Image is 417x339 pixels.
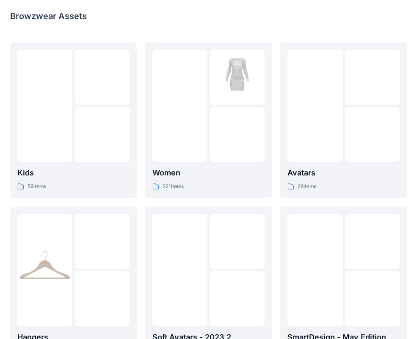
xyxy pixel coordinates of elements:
p: 26 items [298,182,316,191]
p: Women [152,167,265,179]
p: 59 items [28,182,46,191]
a: folder 2Women221items [145,42,272,198]
img: folder 1 [17,242,72,297]
p: 221 items [163,182,184,191]
a: Avatars26items [280,42,407,198]
p: Kids [17,167,130,179]
p: Browzwear Assets [10,10,87,22]
img: folder 2 [210,50,265,105]
p: Avatars [287,167,400,179]
a: Kids59items [10,42,137,198]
